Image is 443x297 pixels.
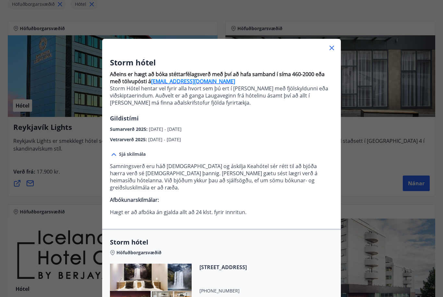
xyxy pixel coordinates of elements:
span: Sumarverð 2025 : [110,126,149,132]
span: Vetrarverð 2025 : [110,136,148,143]
span: [DATE] - [DATE] [149,126,182,132]
h3: Storm hótel [110,57,333,68]
strong: Aðeins er hægt að bóka stéttarfélagsverð með því að hafa samband í síma 460-2000 eða með tölvupós... [110,71,325,85]
a: [EMAIL_ADDRESS][DOMAIN_NAME] [151,78,235,85]
p: Hægt er að afbóka án gjalda allt að 24 klst. fyrir innritun. [110,209,333,216]
span: Storm hótel [110,238,333,247]
span: Gildistími [110,114,139,122]
span: [DATE] - [DATE] [148,136,181,143]
span: [PHONE_NUMBER] [199,288,275,294]
p: Samningsverð eru háð [DEMOGRAPHIC_DATA] og áskilja Keahótel sér rétt til að bjóða hærra verð sé [... [110,163,333,191]
span: Höfuðborgarsvæðið [116,249,162,256]
strong: Afbókunarskilmálar: [110,196,159,203]
span: [STREET_ADDRESS] [199,264,275,271]
span: Sjá skilmála [119,151,146,157]
p: Storm Hótel hentar vel fyrir alla hvort sem þú ert í [PERSON_NAME] með fjölskyldunni eða viðskipt... [110,85,333,106]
